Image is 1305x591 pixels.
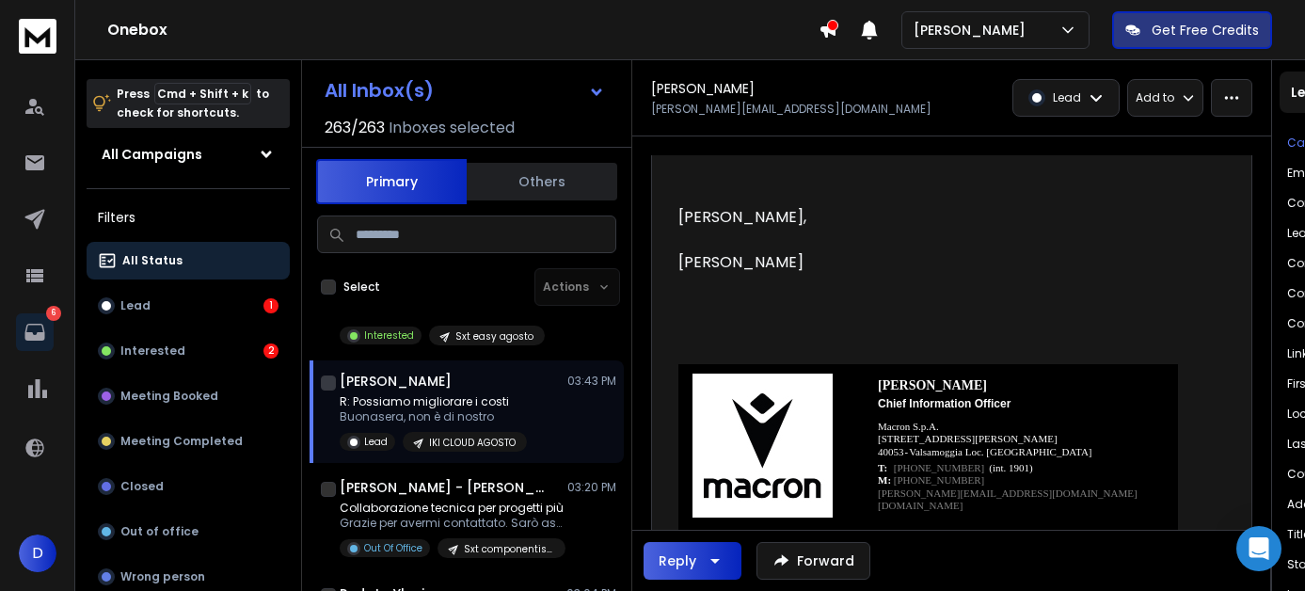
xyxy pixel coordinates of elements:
[107,19,819,41] h1: Onebox
[914,21,1033,40] p: [PERSON_NAME]
[87,377,290,415] button: Meeting Booked
[87,468,290,505] button: Closed
[878,462,887,474] td: T:
[120,434,243,449] p: Meeting Completed
[464,542,554,556] p: Sxt componentistica
[644,542,741,580] button: Reply
[120,524,199,539] p: Out of office
[878,487,1138,499] a: [PERSON_NAME][EMAIL_ADDRESS][DOMAIN_NAME]
[1053,90,1081,105] p: Lead
[87,136,290,173] button: All Campaigns
[567,374,616,389] p: 03:43 PM
[1112,11,1272,49] button: Get Free Credits
[878,446,904,458] td: 40053
[429,436,516,450] p: IKI CLOUD AGOSTO
[87,513,290,551] button: Out of office
[340,478,547,497] h1: [PERSON_NAME] - [PERSON_NAME]
[364,435,388,449] p: Lead
[310,72,620,109] button: All Inbox(s)
[325,117,385,139] span: 263 / 263
[894,474,985,486] a: [PHONE_NUMBER]
[87,242,290,280] button: All Status
[46,306,61,321] p: 6
[325,81,434,100] h1: All Inbox(s)
[878,500,963,511] a: [DOMAIN_NAME]
[343,280,380,295] label: Select
[117,85,269,122] p: Press to check for shortcuts.
[120,479,164,494] p: Closed
[263,343,279,359] div: 2
[340,394,527,409] p: R: Possiamo migliorare i costi
[878,421,939,433] td: Macron S.p.A.
[154,83,251,104] span: Cmd + Shift + k
[692,374,833,518] img: YouTube
[340,501,565,516] p: Collaborazione tecnica per progetti più
[340,372,452,391] h1: [PERSON_NAME]
[659,551,696,570] div: Reply
[87,332,290,370] button: Interested2
[1152,21,1259,40] p: Get Free Credits
[120,569,205,584] p: Wrong person
[678,251,804,273] span: [PERSON_NAME]
[16,313,54,351] a: 6
[120,343,185,359] p: Interested
[316,159,467,204] button: Primary
[364,541,422,555] p: Out Of Office
[1236,526,1281,571] div: Open Intercom Messenger
[263,298,279,313] div: 1
[340,409,527,424] p: Buonasera, non è di nostro
[878,433,1058,445] td: [STREET_ADDRESS][PERSON_NAME]
[19,19,56,54] img: logo
[909,446,1091,458] td: Valsamoggia Loc. [GEOGRAPHIC_DATA]
[905,446,909,458] td: ‑
[1136,90,1174,105] p: Add to
[455,329,533,343] p: Sxt easy agosto
[989,462,1032,474] td: (int. 1901)
[87,204,290,231] h3: Filters
[87,423,290,460] button: Meeting Completed
[87,287,290,325] button: Lead1
[878,397,1011,411] td: Chief Information Officer
[878,474,891,486] span: M:
[102,145,202,164] h1: All Campaigns
[894,462,985,473] a: [PHONE_NUMBER]
[651,102,931,117] p: [PERSON_NAME][EMAIL_ADDRESS][DOMAIN_NAME]
[120,389,218,404] p: Meeting Booked
[651,79,755,98] h1: [PERSON_NAME]
[122,253,183,268] p: All Status
[120,298,151,313] p: Lead
[567,480,616,495] p: 03:20 PM
[340,516,565,531] p: Grazie per avermi contattato. Sarò assente
[756,542,870,580] button: Forward
[389,117,515,139] h3: Inboxes selected
[364,328,414,343] p: Interested
[19,535,56,572] button: D
[678,206,806,228] span: [PERSON_NAME],
[467,161,617,202] button: Others
[878,374,987,397] td: [PERSON_NAME]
